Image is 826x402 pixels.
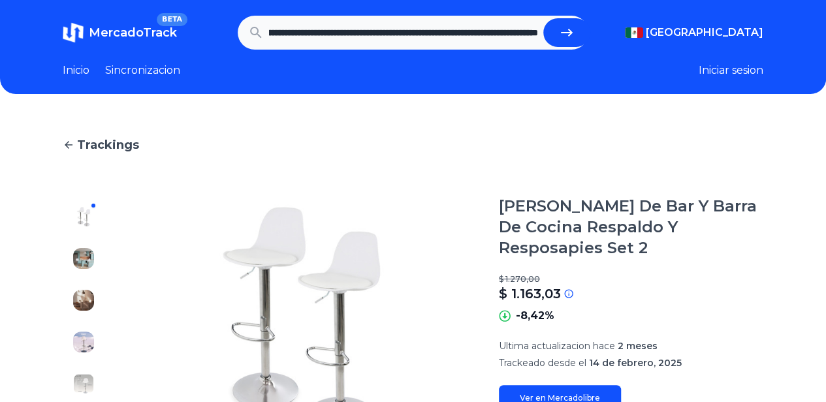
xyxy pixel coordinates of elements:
[89,25,177,40] span: MercadoTrack
[699,63,763,78] button: Iniciar sesion
[77,136,139,154] span: Trackings
[646,25,763,40] span: [GEOGRAPHIC_DATA]
[499,274,763,285] p: $ 1.270,00
[516,308,554,324] p: -8,42%
[63,22,177,43] a: MercadoTrackBETA
[589,357,682,369] span: 14 de febrero, 2025
[63,136,763,154] a: Trackings
[73,332,94,352] img: Sillas De Bar Y Barra De Cocina Respaldo Y Resposapies Set 2
[157,13,187,26] span: BETA
[105,63,180,78] a: Sincronizacion
[73,206,94,227] img: Sillas De Bar Y Barra De Cocina Respaldo Y Resposapies Set 2
[73,373,94,394] img: Sillas De Bar Y Barra De Cocina Respaldo Y Resposapies Set 2
[625,25,763,40] button: [GEOGRAPHIC_DATA]
[499,340,615,352] span: Ultima actualizacion hace
[63,22,84,43] img: MercadoTrack
[499,285,561,303] p: $ 1.163,03
[499,357,586,369] span: Trackeado desde el
[63,63,89,78] a: Inicio
[73,248,94,269] img: Sillas De Bar Y Barra De Cocina Respaldo Y Resposapies Set 2
[618,340,658,352] span: 2 meses
[499,196,763,258] h1: [PERSON_NAME] De Bar Y Barra De Cocina Respaldo Y Resposapies Set 2
[73,290,94,311] img: Sillas De Bar Y Barra De Cocina Respaldo Y Resposapies Set 2
[625,27,643,38] img: Mexico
